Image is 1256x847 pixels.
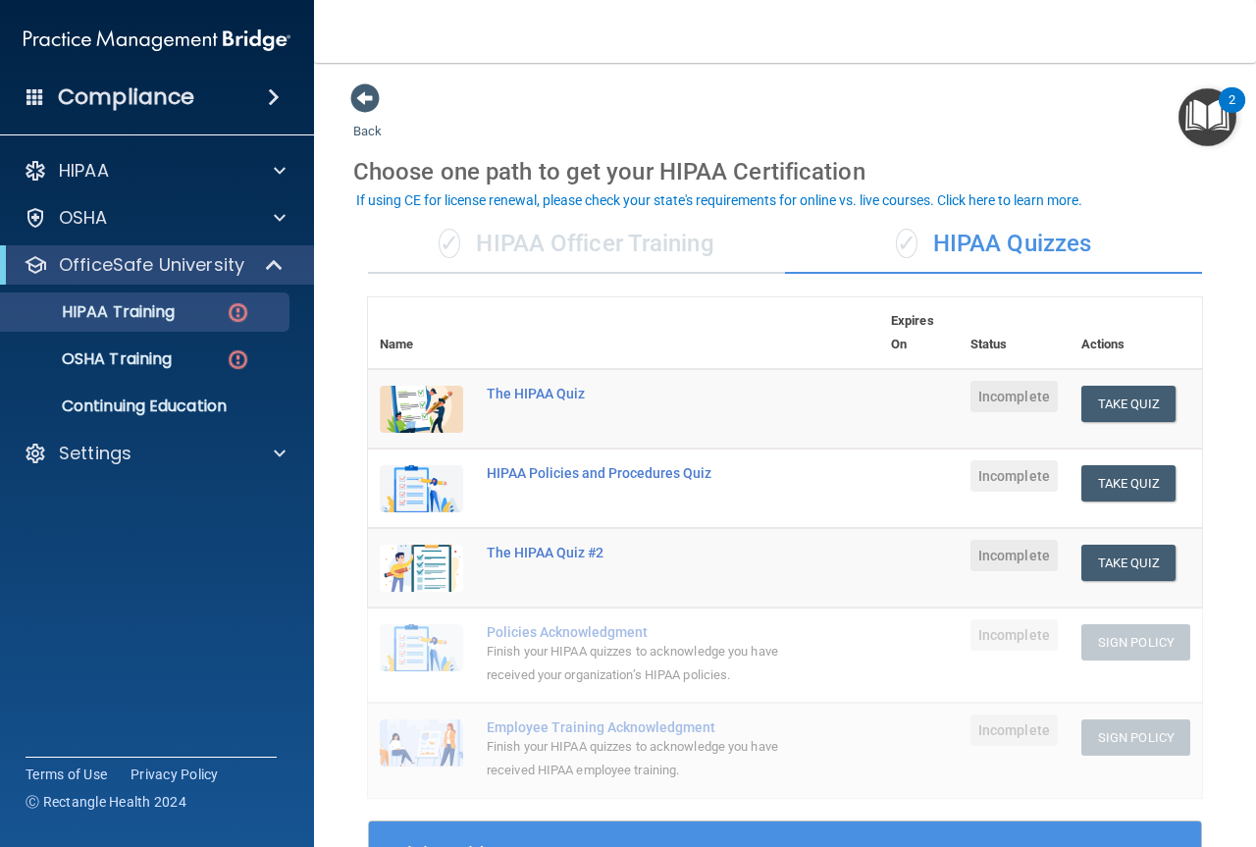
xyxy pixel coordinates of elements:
[1081,624,1190,661] button: Sign Policy
[1229,100,1235,126] div: 2
[487,624,781,640] div: Policies Acknowledgment
[439,229,460,258] span: ✓
[26,765,107,784] a: Terms of Use
[785,215,1202,274] div: HIPAA Quizzes
[24,159,286,183] a: HIPAA
[1081,545,1176,581] button: Take Quiz
[24,253,285,277] a: OfficeSafe University
[356,193,1082,207] div: If using CE for license renewal, please check your state's requirements for online vs. live cours...
[896,229,917,258] span: ✓
[1081,465,1176,502] button: Take Quiz
[368,297,475,369] th: Name
[970,460,1058,492] span: Incomplete
[13,349,172,369] p: OSHA Training
[959,297,1070,369] th: Status
[1081,386,1176,422] button: Take Quiz
[970,619,1058,651] span: Incomplete
[487,545,781,560] div: The HIPAA Quiz #2
[226,300,250,325] img: danger-circle.6113f641.png
[487,735,781,782] div: Finish your HIPAA quizzes to acknowledge you have received HIPAA employee training.
[24,21,290,60] img: PMB logo
[226,347,250,372] img: danger-circle.6113f641.png
[368,215,785,274] div: HIPAA Officer Training
[59,159,109,183] p: HIPAA
[59,442,131,465] p: Settings
[353,143,1217,200] div: Choose one path to get your HIPAA Certification
[487,640,781,687] div: Finish your HIPAA quizzes to acknowledge you have received your organization’s HIPAA policies.
[26,792,186,812] span: Ⓒ Rectangle Health 2024
[13,302,175,322] p: HIPAA Training
[970,381,1058,412] span: Incomplete
[353,100,382,138] a: Back
[59,253,244,277] p: OfficeSafe University
[59,206,108,230] p: OSHA
[487,719,781,735] div: Employee Training Acknowledgment
[916,708,1232,786] iframe: Drift Widget Chat Controller
[131,765,219,784] a: Privacy Policy
[1178,88,1236,146] button: Open Resource Center, 2 new notifications
[970,540,1058,571] span: Incomplete
[24,206,286,230] a: OSHA
[58,83,194,111] h4: Compliance
[879,297,959,369] th: Expires On
[487,465,781,481] div: HIPAA Policies and Procedures Quiz
[13,397,281,416] p: Continuing Education
[1070,297,1202,369] th: Actions
[24,442,286,465] a: Settings
[353,190,1085,210] button: If using CE for license renewal, please check your state's requirements for online vs. live cours...
[487,386,781,401] div: The HIPAA Quiz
